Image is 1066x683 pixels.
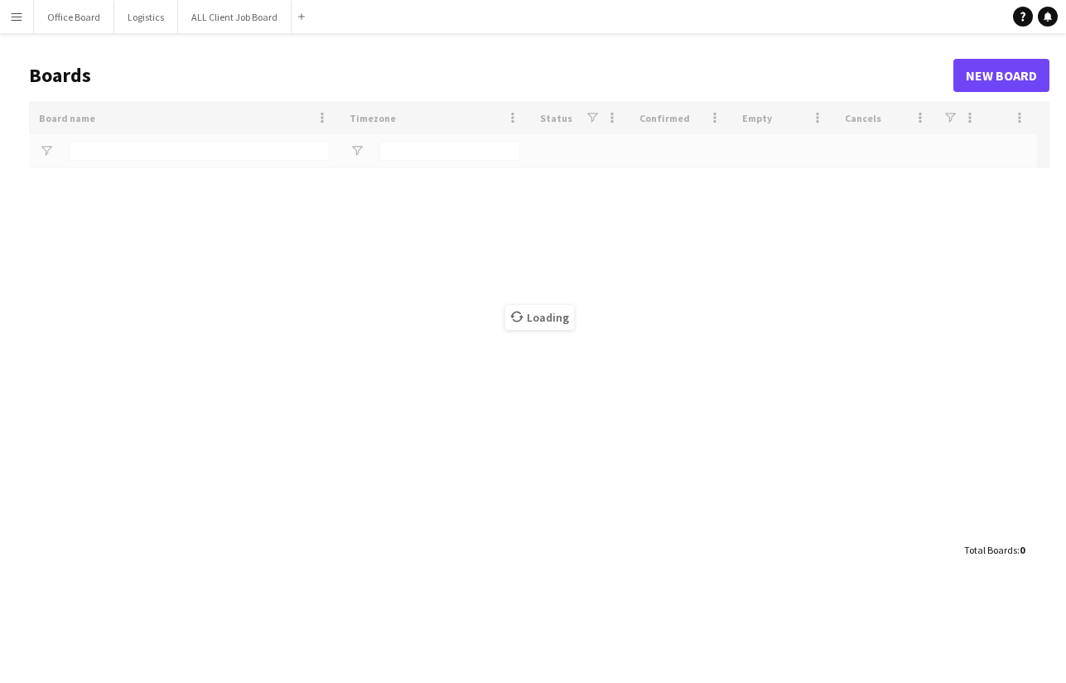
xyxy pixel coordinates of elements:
div: : [964,534,1025,566]
span: Total Boards [964,544,1017,556]
button: Logistics [114,1,178,33]
button: Office Board [34,1,114,33]
h1: Boards [29,63,953,88]
a: New Board [953,59,1049,92]
span: Loading [505,305,574,330]
button: ALL Client Job Board [178,1,292,33]
span: 0 [1020,544,1025,556]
